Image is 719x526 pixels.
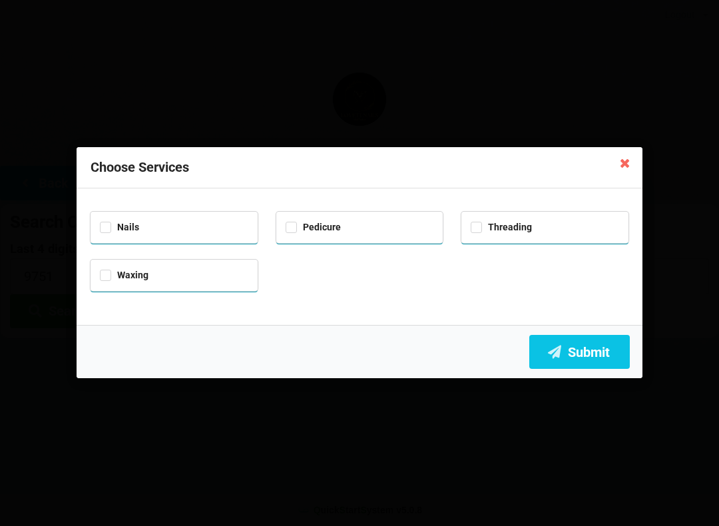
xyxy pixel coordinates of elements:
[529,335,630,369] button: Submit
[100,270,148,281] label: Waxing
[77,147,642,188] div: Choose Services
[100,222,139,233] label: Nails
[471,222,532,233] label: Threading
[286,222,341,233] label: Pedicure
